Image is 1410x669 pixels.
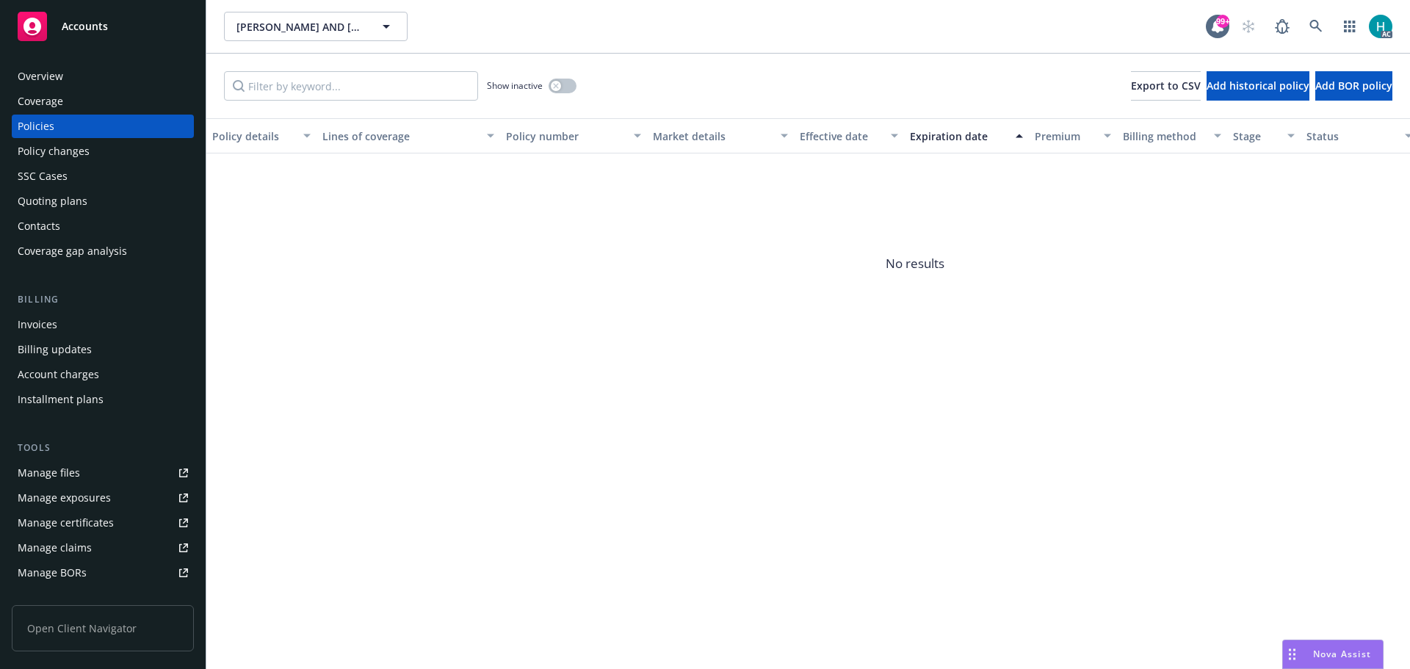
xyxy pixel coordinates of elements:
[12,461,194,485] a: Manage files
[1131,79,1201,93] span: Export to CSV
[18,561,87,585] div: Manage BORs
[12,586,194,610] a: Summary of insurance
[506,129,625,144] div: Policy number
[18,90,63,113] div: Coverage
[12,239,194,263] a: Coverage gap analysis
[910,129,1007,144] div: Expiration date
[236,19,364,35] span: [PERSON_NAME] AND [PERSON_NAME] DENTISTRY
[1227,118,1301,153] button: Stage
[12,292,194,307] div: Billing
[1207,79,1309,93] span: Add historical policy
[904,118,1029,153] button: Expiration date
[487,79,543,92] span: Show inactive
[206,118,317,153] button: Policy details
[500,118,647,153] button: Policy number
[224,71,478,101] input: Filter by keyword...
[1301,12,1331,41] a: Search
[18,511,114,535] div: Manage certificates
[1123,129,1205,144] div: Billing method
[1313,648,1371,660] span: Nova Assist
[12,6,194,47] a: Accounts
[1117,118,1227,153] button: Billing method
[18,363,99,386] div: Account charges
[18,65,63,88] div: Overview
[12,115,194,138] a: Policies
[12,189,194,213] a: Quoting plans
[1131,71,1201,101] button: Export to CSV
[18,140,90,163] div: Policy changes
[18,189,87,213] div: Quoting plans
[800,129,882,144] div: Effective date
[12,90,194,113] a: Coverage
[18,239,127,263] div: Coverage gap analysis
[12,536,194,560] a: Manage claims
[647,118,794,153] button: Market details
[224,12,408,41] button: [PERSON_NAME] AND [PERSON_NAME] DENTISTRY
[1029,118,1117,153] button: Premium
[62,21,108,32] span: Accounts
[18,486,111,510] div: Manage exposures
[1283,640,1301,668] div: Drag to move
[1306,129,1396,144] div: Status
[653,129,772,144] div: Market details
[1233,129,1279,144] div: Stage
[212,129,294,144] div: Policy details
[18,338,92,361] div: Billing updates
[317,118,500,153] button: Lines of coverage
[12,214,194,238] a: Contacts
[12,65,194,88] a: Overview
[12,511,194,535] a: Manage certificates
[1282,640,1384,669] button: Nova Assist
[1335,12,1364,41] a: Switch app
[18,388,104,411] div: Installment plans
[1035,129,1095,144] div: Premium
[1207,71,1309,101] button: Add historical policy
[1234,12,1263,41] a: Start snowing
[18,115,54,138] div: Policies
[18,164,68,188] div: SSC Cases
[12,605,194,651] span: Open Client Navigator
[1315,71,1392,101] button: Add BOR policy
[12,363,194,386] a: Account charges
[1369,15,1392,38] img: photo
[12,561,194,585] a: Manage BORs
[1216,15,1229,28] div: 99+
[12,313,194,336] a: Invoices
[1315,79,1392,93] span: Add BOR policy
[18,461,80,485] div: Manage files
[12,164,194,188] a: SSC Cases
[794,118,904,153] button: Effective date
[12,441,194,455] div: Tools
[18,214,60,238] div: Contacts
[18,536,92,560] div: Manage claims
[12,388,194,411] a: Installment plans
[18,313,57,336] div: Invoices
[12,486,194,510] a: Manage exposures
[12,338,194,361] a: Billing updates
[18,586,129,610] div: Summary of insurance
[1268,12,1297,41] a: Report a Bug
[322,129,478,144] div: Lines of coverage
[12,140,194,163] a: Policy changes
